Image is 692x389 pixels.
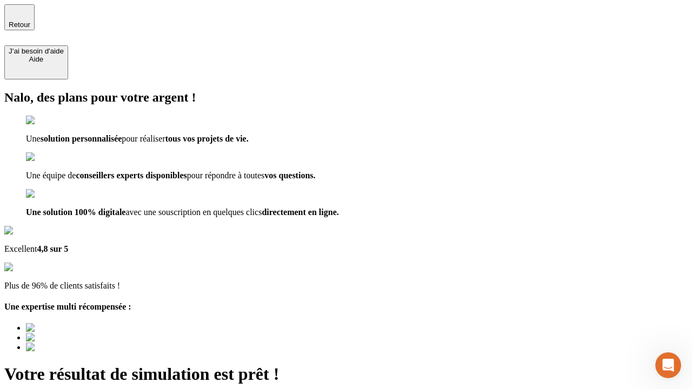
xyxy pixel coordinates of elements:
[4,90,688,105] h2: Nalo, des plans pour votre argent !
[4,263,58,272] img: reviews stars
[76,171,187,180] span: conseillers experts disponibles
[26,116,72,125] img: checkmark
[9,55,64,63] div: Aide
[122,134,165,143] span: pour réaliser
[655,352,681,378] iframe: Intercom live chat
[4,226,67,236] img: Google Review
[37,244,68,253] span: 4,8 sur 5
[9,21,30,29] span: Retour
[4,244,37,253] span: Excellent
[187,171,265,180] span: pour répondre à toutes
[26,207,125,217] span: Une solution 100% digitale
[262,207,338,217] span: directement en ligne.
[26,343,126,352] img: Best savings advice award
[26,323,126,333] img: Best savings advice award
[165,134,249,143] span: tous vos projets de vie.
[4,364,688,384] h1: Votre résultat de simulation est prêt !
[26,134,41,143] span: Une
[4,4,35,30] button: Retour
[9,47,64,55] div: J’ai besoin d'aide
[26,333,126,343] img: Best savings advice award
[4,281,688,291] p: Plus de 96% de clients satisfaits !
[264,171,315,180] span: vos questions.
[26,152,72,162] img: checkmark
[26,189,72,199] img: checkmark
[4,45,68,79] button: J’ai besoin d'aideAide
[125,207,262,217] span: avec une souscription en quelques clics
[26,171,76,180] span: Une équipe de
[41,134,122,143] span: solution personnalisée
[4,302,688,312] h4: Une expertise multi récompensée :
